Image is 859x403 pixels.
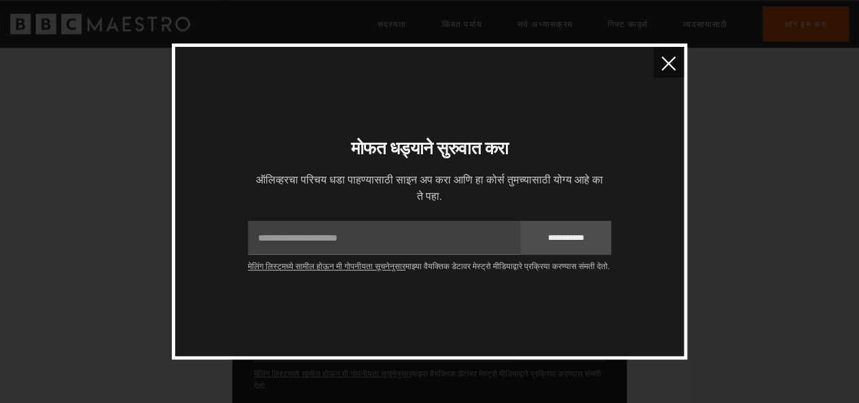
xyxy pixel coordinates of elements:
font: ऑलिव्हरचा परिचय धडा पाहण्यासाठी साइन अप करा आणि हा कोर्स तुमच्यासाठी योग्य आहे का ते पहा. [256,173,603,203]
font: . [608,262,610,271]
font: मोफत धड्याने सुरुवात करा [351,135,509,159]
a: मेलिंग लिस्टमध्ये सामील होऊन मी गोपनीयता सूचनेनुसार [248,262,405,271]
font: माझ्या वैयक्तिक डेटावर मेस्ट्रो मीडियाद्वारे प्रक्रिया करण्यास संमती देतो [405,262,608,271]
button: बंद करा [653,47,684,77]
